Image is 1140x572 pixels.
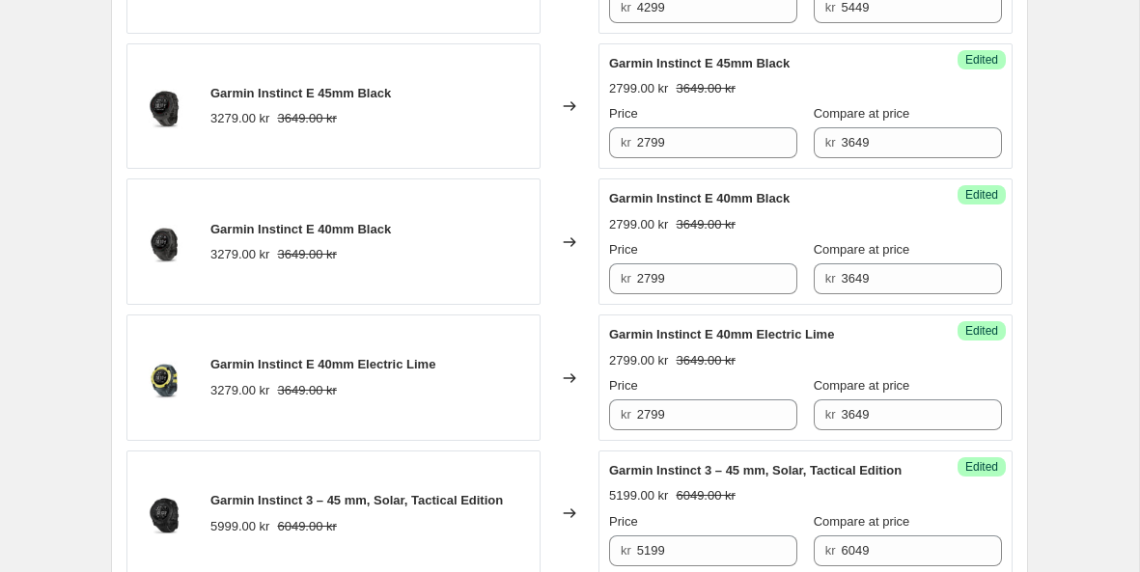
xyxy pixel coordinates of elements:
span: kr [825,135,836,150]
span: Edited [965,52,998,68]
strike: 3649.00 kr [676,79,735,98]
span: Price [609,514,638,529]
span: Garmin Instinct 3 – 45 mm, Solar, Tactical Edition [210,493,503,507]
span: Compare at price [814,378,910,393]
span: kr [825,543,836,558]
strike: 3649.00 kr [277,109,336,128]
span: kr [621,271,631,286]
div: 3279.00 kr [210,109,269,128]
span: kr [825,271,836,286]
strike: 6049.00 kr [676,486,735,505]
span: Garmin Instinct E 40mm Electric Lime [609,327,834,341]
strike: 3649.00 kr [277,245,336,264]
div: 5199.00 kr [609,486,668,505]
span: kr [621,135,631,150]
span: Price [609,378,638,393]
div: 2799.00 kr [609,351,668,370]
div: 2799.00 kr [609,79,668,98]
span: Edited [965,459,998,475]
span: Garmin Instinct E 40mm Electric Lime [210,357,435,371]
span: Garmin Instinct E 40mm Black [210,222,391,236]
div: 5999.00 kr [210,517,269,536]
span: Garmin Instinct E 45mm Black [210,86,391,100]
strike: 3649.00 kr [676,351,735,370]
img: instinct3_45mm_tactical_Solar_black_HR_front-left_0008_instinct3_solar_tactical_45mm_hero_wf_80x.png [137,484,195,542]
span: Compare at price [814,242,910,257]
strike: 3649.00 kr [676,215,735,234]
span: kr [825,407,836,422]
img: garmin_2_kayakstore_82310833-44f0-4246-95f8-452c0410a977_80x.webp [137,349,195,407]
span: Edited [965,323,998,339]
img: garmin_1_kayakstore_52a2cb50-8635-459a-95bf-0d19ff2de923_80x.webp [137,213,195,271]
img: garmin_1_kayakstore_46f9c40a-0412-43cd-aed7-228044146bf7_80x.webp [137,77,195,135]
strike: 3649.00 kr [277,381,336,400]
span: Price [609,106,638,121]
span: kr [621,407,631,422]
span: Price [609,242,638,257]
span: Garmin Instinct E 40mm Black [609,191,790,205]
span: Compare at price [814,514,910,529]
span: kr [621,543,631,558]
span: Garmin Instinct 3 – 45 mm, Solar, Tactical Edition [609,463,902,477]
div: 2799.00 kr [609,215,668,234]
span: Edited [965,187,998,203]
span: Compare at price [814,106,910,121]
span: Garmin Instinct E 45mm Black [609,56,790,70]
div: 3279.00 kr [210,245,269,264]
strike: 6049.00 kr [277,517,336,536]
div: 3279.00 kr [210,381,269,400]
